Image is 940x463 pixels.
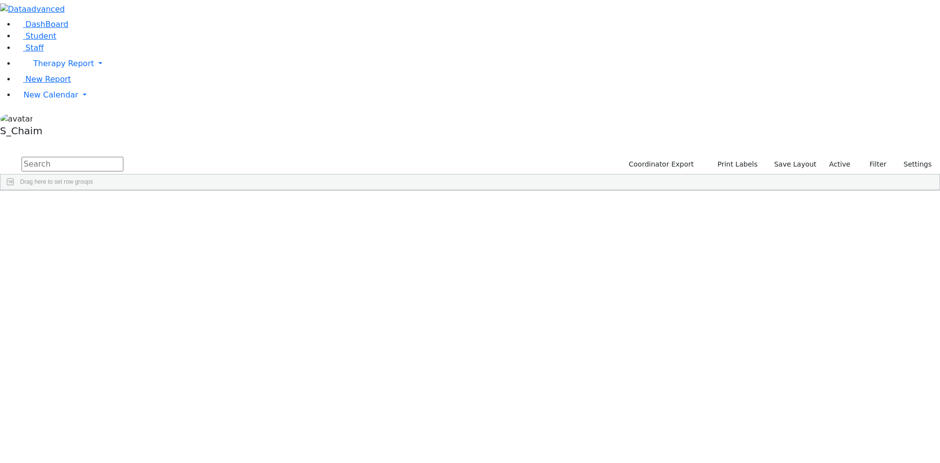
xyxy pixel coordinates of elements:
span: New Calendar [23,90,78,99]
span: Staff [25,43,44,52]
a: New Calendar [16,85,940,105]
a: Student [16,31,56,41]
label: Active [825,157,855,172]
a: New Report [16,74,71,84]
button: Filter [857,157,891,172]
button: Coordinator Export [622,157,698,172]
input: Search [22,157,123,171]
span: Student [25,31,56,41]
span: Therapy Report [33,59,94,68]
a: Staff [16,43,44,52]
span: New Report [25,74,71,84]
span: DashBoard [25,20,69,29]
button: Settings [891,157,936,172]
button: Print Labels [706,157,762,172]
span: Drag here to set row groups [20,178,93,185]
a: Therapy Report [16,54,940,73]
button: Save Layout [770,157,821,172]
a: DashBoard [16,20,69,29]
